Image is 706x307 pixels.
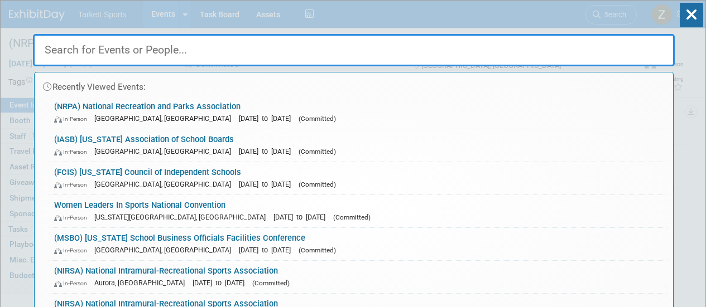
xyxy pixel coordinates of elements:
[239,147,296,155] span: [DATE] to [DATE]
[94,279,190,287] span: Aurora, [GEOGRAPHIC_DATA]
[273,213,331,221] span: [DATE] to [DATE]
[49,129,667,162] a: (IASB) [US_STATE] Association of School Boards In-Person [GEOGRAPHIC_DATA], [GEOGRAPHIC_DATA] [DA...
[299,246,336,254] span: (Committed)
[94,180,237,188] span: [GEOGRAPHIC_DATA], [GEOGRAPHIC_DATA]
[49,162,667,194] a: (FCIS) [US_STATE] Council of Independent Schools In-Person [GEOGRAPHIC_DATA], [GEOGRAPHIC_DATA] [...
[239,114,296,123] span: [DATE] to [DATE]
[239,246,296,254] span: [DATE] to [DATE]
[54,148,92,155] span: In-Person
[49,96,667,129] a: (NRPA) National Recreation and Parks Association In-Person [GEOGRAPHIC_DATA], [GEOGRAPHIC_DATA] [...
[40,72,667,96] div: Recently Viewed Events:
[94,114,237,123] span: [GEOGRAPHIC_DATA], [GEOGRAPHIC_DATA]
[33,34,675,66] input: Search for Events or People...
[252,279,290,287] span: (Committed)
[94,246,237,254] span: [GEOGRAPHIC_DATA], [GEOGRAPHIC_DATA]
[49,261,667,293] a: (NIRSA) National Intramural-Recreational Sports Association In-Person Aurora, [GEOGRAPHIC_DATA] [...
[54,247,92,254] span: In-Person
[54,214,92,221] span: In-Person
[54,280,92,287] span: In-Person
[299,115,336,123] span: (Committed)
[54,115,92,123] span: In-Person
[49,228,667,260] a: (MSBO) [US_STATE] School Business Officials Facilities Conference In-Person [GEOGRAPHIC_DATA], [G...
[94,147,237,155] span: [GEOGRAPHIC_DATA], [GEOGRAPHIC_DATA]
[49,195,667,227] a: Women Leaders In Sports National Convention In-Person [US_STATE][GEOGRAPHIC_DATA], [GEOGRAPHIC_DA...
[299,148,336,155] span: (Committed)
[193,279,250,287] span: [DATE] to [DATE]
[239,180,296,188] span: [DATE] to [DATE]
[54,181,92,188] span: In-Person
[299,181,336,188] span: (Committed)
[94,213,271,221] span: [US_STATE][GEOGRAPHIC_DATA], [GEOGRAPHIC_DATA]
[333,213,371,221] span: (Committed)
